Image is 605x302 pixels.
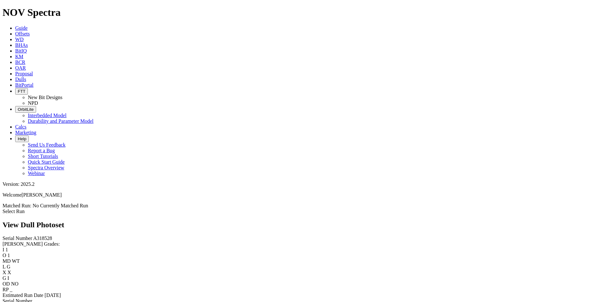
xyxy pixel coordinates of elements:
[3,241,602,247] div: [PERSON_NAME] Grades:
[8,275,9,281] span: I
[3,203,31,208] span: Matched Run:
[15,48,27,53] a: BitIQ
[28,118,94,124] a: Durability and Parameter Model
[33,203,88,208] span: No Currently Matched Run
[10,287,12,292] span: _
[45,293,61,298] span: [DATE]
[22,192,62,198] span: [PERSON_NAME]
[3,258,11,264] label: MD
[3,192,602,198] p: Welcome
[7,264,10,269] span: G
[11,281,18,286] span: NO
[8,253,10,258] span: 1
[3,281,10,286] label: OD
[28,142,65,148] a: Send Us Feedback
[18,136,26,141] span: Help
[3,247,4,252] label: I
[15,124,27,129] a: Calcs
[5,247,8,252] span: 1
[18,89,25,94] span: FTT
[15,25,28,31] a: Guide
[15,82,34,88] a: BitPortal
[28,100,38,106] a: NPD
[28,148,55,153] a: Report a Bug
[15,65,26,71] a: OAR
[28,154,58,159] a: Short Tutorials
[3,7,602,18] h1: NOV Spectra
[15,54,23,59] a: KM
[15,37,24,42] a: WD
[18,107,34,112] span: OrbitLite
[15,88,28,95] button: FTT
[3,221,602,229] h2: View Dull Photoset
[28,95,62,100] a: New Bit Designs
[15,106,36,113] button: OrbitLite
[28,165,64,170] a: Spectra Overview
[3,293,43,298] label: Estimated Run Date
[15,77,26,82] a: Dulls
[3,270,6,275] label: X
[33,236,52,241] span: A318528
[3,253,6,258] label: O
[12,258,20,264] span: WT
[3,287,9,292] label: RP
[28,113,66,118] a: Interbedded Model
[15,42,28,48] a: BHAs
[3,209,25,214] a: Select Run
[3,264,5,269] label: L
[15,135,29,142] button: Help
[3,275,6,281] label: G
[15,130,36,135] a: Marketing
[3,236,32,241] label: Serial Number
[28,159,65,165] a: Quick Start Guide
[3,181,602,187] div: Version: 2025.2
[15,60,25,65] a: BCR
[15,31,30,36] a: Offsets
[15,71,33,76] a: Proposal
[8,270,11,275] span: X
[28,171,45,176] a: Webinar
